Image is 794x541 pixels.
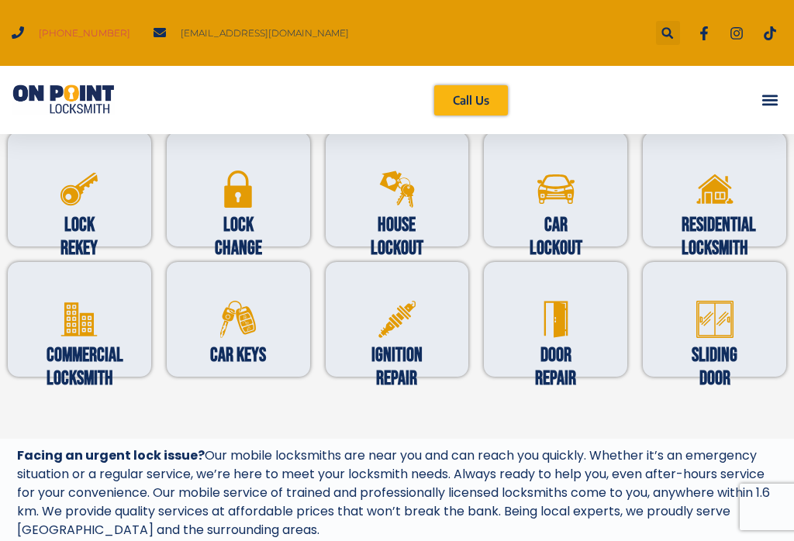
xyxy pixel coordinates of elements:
strong: Facing an urgent lock issue? [17,446,205,464]
h2: Lock change [205,214,271,260]
a: IGNITION REPAIR [364,301,430,338]
a: Door Repair [523,301,589,338]
a: Commercial Locksmith [47,301,112,338]
a: House Lockout [364,171,430,208]
a: Sliding door [682,301,747,338]
h2: Residential Locksmith [682,214,747,260]
span: Call Us [453,95,489,106]
h2: Door Repair [523,344,589,391]
h2: IGNITION REPAIR [364,344,430,391]
a: Lock change [205,171,271,208]
div: Menu Toggle [757,88,782,113]
a: Lock Rekey [47,171,112,208]
h2: Commercial Locksmith [47,344,112,391]
a: [PHONE_NUMBER] [39,22,130,43]
span: [EMAIL_ADDRESS][DOMAIN_NAME] [177,22,349,43]
h2: Car Keys [205,344,271,367]
a: Car Lockout [523,171,589,208]
a: Car Keys [205,301,271,338]
h2: Sliding door [682,344,747,391]
div: Search [656,21,680,45]
a: Call Us [434,85,508,115]
a: Residential Locksmith [682,171,747,208]
h2: Lock Rekey [47,214,112,260]
h2: House Lockout [364,214,430,260]
span: Our mobile locksmiths are near you and can reach you quickly. Whether it’s an emergency situation... [17,446,770,539]
h2: Car Lockout [523,214,589,260]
